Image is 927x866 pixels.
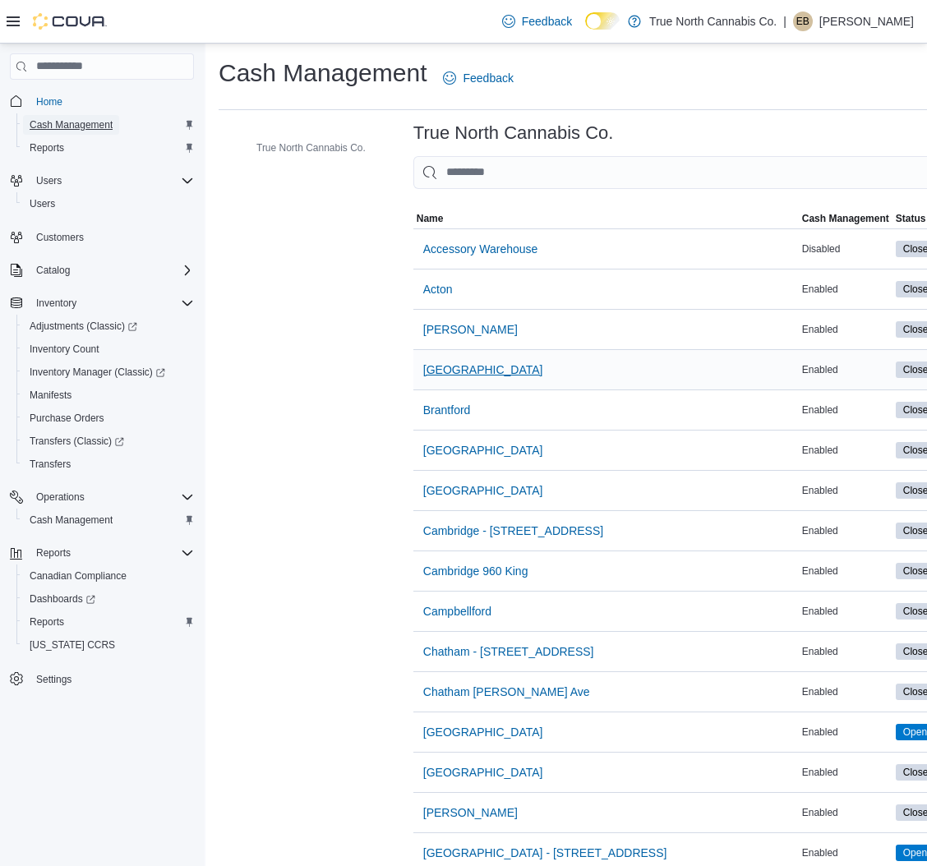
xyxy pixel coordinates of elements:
div: Enabled [799,481,892,500]
span: Home [30,91,194,112]
span: Acton [423,281,453,297]
span: Inventory Manager (Classic) [23,362,194,382]
button: Cash Management [799,209,892,228]
span: Operations [36,491,85,504]
span: Reports [30,141,64,154]
span: Chatham - [STREET_ADDRESS] [423,643,594,660]
button: [GEOGRAPHIC_DATA] [417,716,550,749]
span: Purchase Orders [30,412,104,425]
button: Purchase Orders [16,407,201,430]
button: Customers [3,225,201,249]
span: Manifests [30,389,71,402]
a: Adjustments (Classic) [16,315,201,338]
a: Canadian Compliance [23,566,133,586]
span: Operations [30,487,194,507]
span: [GEOGRAPHIC_DATA] - [STREET_ADDRESS] [423,845,667,861]
button: Canadian Compliance [16,564,201,587]
button: Reports [3,541,201,564]
button: Operations [30,487,91,507]
button: Inventory Count [16,338,201,361]
span: Feedback [463,70,513,86]
a: Settings [30,670,78,689]
span: Campbellford [423,603,491,620]
button: True North Cannabis Co. [233,138,372,158]
p: [PERSON_NAME] [819,12,914,31]
a: Feedback [496,5,579,38]
button: Inventory [3,292,201,315]
button: Reports [16,136,201,159]
span: Accessory Warehouse [423,241,538,257]
a: Transfers [23,454,77,474]
span: [US_STATE] CCRS [30,638,115,652]
span: Transfers (Classic) [30,435,124,448]
button: [US_STATE] CCRS [16,633,201,656]
button: [GEOGRAPHIC_DATA] [417,474,550,507]
a: Dashboards [23,589,102,609]
span: Chatham [PERSON_NAME] Ave [423,684,590,700]
button: Acton [417,273,459,306]
a: Home [30,92,69,112]
a: Inventory Manager (Classic) [23,362,172,382]
span: Dashboards [30,592,95,606]
span: Washington CCRS [23,635,194,655]
button: Users [3,169,201,192]
span: Transfers (Classic) [23,431,194,451]
span: [PERSON_NAME] [423,321,518,338]
div: Enabled [799,843,892,863]
span: Inventory Count [30,343,99,356]
a: Inventory Count [23,339,106,359]
h3: True North Cannabis Co. [413,123,614,143]
span: Home [36,95,62,108]
a: Transfers (Classic) [16,430,201,453]
div: Enabled [799,722,892,742]
button: Cambridge 960 King [417,555,535,587]
span: Reports [36,546,71,560]
span: Cash Management [30,514,113,527]
span: [GEOGRAPHIC_DATA] [423,442,543,458]
h1: Cash Management [219,57,427,90]
span: Purchase Orders [23,408,194,428]
span: [GEOGRAPHIC_DATA] [423,724,543,740]
span: Catalog [30,260,194,280]
span: Canadian Compliance [30,569,127,583]
span: True North Cannabis Co. [256,141,366,154]
div: Enabled [799,601,892,621]
a: Transfers (Classic) [23,431,131,451]
button: Cambridge - [STREET_ADDRESS] [417,514,610,547]
span: Cash Management [23,510,194,530]
a: Users [23,194,62,214]
a: Feedback [436,62,519,94]
button: [GEOGRAPHIC_DATA] [417,353,550,386]
button: [PERSON_NAME] [417,796,524,829]
span: Cash Management [30,118,113,131]
span: Transfers [30,458,71,471]
span: Reports [30,543,194,563]
span: Reports [23,138,194,158]
button: Accessory Warehouse [417,233,545,265]
button: Transfers [16,453,201,476]
button: Inventory [30,293,83,313]
span: Inventory [30,293,194,313]
span: [GEOGRAPHIC_DATA] [423,482,543,499]
button: Reports [16,610,201,633]
span: Catalog [36,264,70,277]
button: Catalog [3,259,201,282]
div: Enabled [799,762,892,782]
button: Users [30,171,68,191]
a: Inventory Manager (Classic) [16,361,201,384]
span: Transfers [23,454,194,474]
input: Dark Mode [585,12,620,30]
span: Cash Management [23,115,194,135]
a: Purchase Orders [23,408,111,428]
span: [GEOGRAPHIC_DATA] [423,362,543,378]
span: Users [30,171,194,191]
span: Manifests [23,385,194,405]
span: Status [896,212,926,225]
button: Users [16,192,201,215]
span: Canadian Compliance [23,566,194,586]
span: Users [30,197,55,210]
a: Adjustments (Classic) [23,316,144,336]
div: Enabled [799,682,892,702]
span: Cambridge - [STREET_ADDRESS] [423,523,603,539]
button: Catalog [30,260,76,280]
